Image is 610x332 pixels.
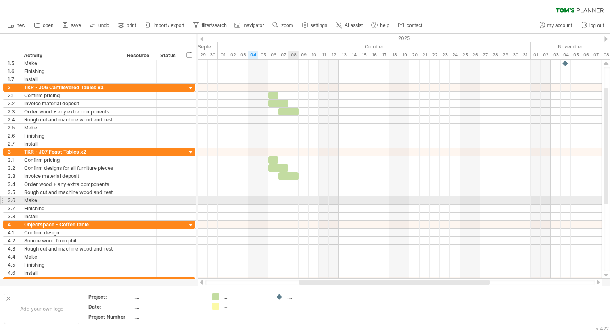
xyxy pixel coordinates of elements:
a: settings [300,20,330,31]
div: Confirm designs for all furniture pieces [24,164,119,172]
div: Tuesday, 7 October 2025 [278,51,288,59]
div: Confirm design [24,229,119,236]
div: 4.1 [8,229,20,236]
div: Thursday, 23 October 2025 [440,51,450,59]
div: Make [24,196,119,204]
div: 3.3 [8,172,20,180]
div: Tuesday, 14 October 2025 [349,51,359,59]
a: AI assist [334,20,365,31]
div: Thursday, 30 October 2025 [510,51,520,59]
a: filter/search [191,20,229,31]
div: 4.2 [8,237,20,244]
div: Wednesday, 1 October 2025 [218,51,228,59]
a: my account [537,20,574,31]
div: Finishing [24,132,119,140]
a: open [32,20,56,31]
div: Make [24,253,119,261]
span: my account [547,23,572,28]
div: 3.8 [8,213,20,220]
div: v 422 [596,326,609,332]
div: Confirm pricing [24,92,119,99]
div: Tuesday, 28 October 2025 [490,51,500,59]
div: Rough cut and machine wood and rest [24,245,119,253]
div: 2.1 [8,92,20,99]
div: Thursday, 9 October 2025 [299,51,309,59]
a: new [6,20,28,31]
div: Tuesday, 4 November 2025 [561,51,571,59]
div: Wednesday, 8 October 2025 [288,51,299,59]
div: Install [24,75,119,83]
div: 4.4 [8,253,20,261]
span: undo [98,23,109,28]
div: Finishing [24,205,119,212]
div: Date: [88,303,133,310]
span: navigator [244,23,264,28]
div: Wednesday, 22 October 2025 [430,51,440,59]
div: Project Number [88,313,133,320]
div: Monday, 3 November 2025 [551,51,561,59]
div: Invoice material deposit [24,172,119,180]
div: 2.3 [8,108,20,115]
div: Thursday, 16 October 2025 [369,51,379,59]
div: .... [134,303,202,310]
span: AI assist [345,23,363,28]
div: 2.5 [8,124,20,132]
span: contact [407,23,422,28]
div: 3.1 [8,156,20,164]
div: Make [24,124,119,132]
a: help [369,20,392,31]
a: print [116,20,138,31]
div: Activity [24,52,119,60]
div: Sunday, 19 October 2025 [399,51,409,59]
div: October 2025 [218,42,531,51]
div: Saturday, 1 November 2025 [531,51,541,59]
div: Objectspace - Coffee table [24,221,119,228]
div: Monday, 27 October 2025 [480,51,490,59]
span: settings [311,23,327,28]
div: Sunday, 12 October 2025 [329,51,339,59]
div: Monday, 20 October 2025 [409,51,420,59]
div: Wednesday, 15 October 2025 [359,51,369,59]
div: 2.6 [8,132,20,140]
div: .... [134,293,202,300]
div: 3.2 [8,164,20,172]
div: 4 [8,221,20,228]
div: Friday, 7 November 2025 [591,51,601,59]
div: Wednesday, 5 November 2025 [571,51,581,59]
div: Order wood + any extra components [24,180,119,188]
div: Sunday, 5 October 2025 [258,51,268,59]
div: A+A Shelving [24,277,119,285]
div: TKR - J06 Cantilevered Tables x3 [24,84,119,91]
div: 2.2 [8,100,20,107]
div: Make [24,59,119,67]
div: Install [24,269,119,277]
div: 1.6 [8,67,20,75]
div: 1.7 [8,75,20,83]
div: 3.6 [8,196,20,204]
div: .... [287,293,331,300]
div: .... [224,293,267,300]
div: Friday, 24 October 2025 [450,51,460,59]
div: Saturday, 18 October 2025 [389,51,399,59]
div: Wednesday, 29 October 2025 [500,51,510,59]
div: Saturday, 25 October 2025 [460,51,470,59]
span: zoom [281,23,293,28]
div: 3.4 [8,180,20,188]
div: 2.7 [8,140,20,148]
div: 1.5 [8,59,20,67]
a: zoom [270,20,295,31]
div: 4.6 [8,269,20,277]
a: undo [88,20,112,31]
span: save [71,23,81,28]
div: Friday, 3 October 2025 [238,51,248,59]
span: import / export [153,23,184,28]
div: Resource [127,52,152,60]
div: Project: [88,293,133,300]
span: open [43,23,54,28]
div: Finishing [24,261,119,269]
div: Source wood from phil [24,237,119,244]
div: 3.7 [8,205,20,212]
a: contact [396,20,425,31]
div: Saturday, 4 October 2025 [248,51,258,59]
div: Confirm pricing [24,156,119,164]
